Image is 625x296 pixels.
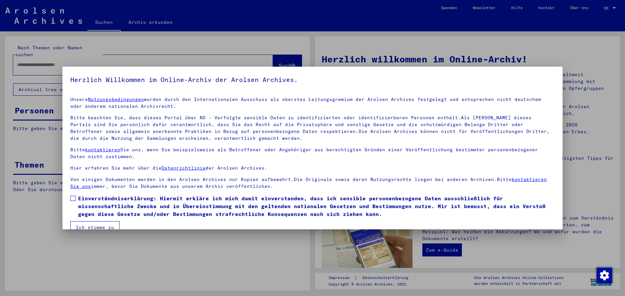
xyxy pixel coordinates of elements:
[85,147,120,153] a: kontaktieren
[70,176,555,190] p: Von einigen Dokumenten werden in den Arolsen Archives nur Kopien aufbewahrt.Die Originale sowie d...
[597,268,612,283] img: Zustimmung ändern
[70,146,555,160] p: Bitte Sie uns, wenn Sie beispielsweise als Betroffener oder Angehöriger aus berechtigten Gründen ...
[161,165,206,171] a: Datenrichtlinie
[70,165,555,172] p: Hier erfahren Sie mehr über die der Arolsen Archives.
[70,114,555,142] p: Bitte beachten Sie, dass dieses Portal über NS - Verfolgte sensible Daten zu identifizierten oder...
[70,96,555,110] p: Unsere wurden durch den Internationalen Ausschuss als oberstes Leitungsgremium der Arolsen Archiv...
[596,267,612,283] div: Zustimmung ändern
[78,194,555,218] span: Einverständniserklärung: Hiermit erkläre ich mich damit einverstanden, dass ich sensible personen...
[70,74,555,85] h5: Herzlich Willkommen im Online-Archiv der Arolsen Archives.
[70,221,120,234] button: Ich stimme zu
[70,176,547,189] a: kontaktieren Sie uns
[88,96,144,102] a: Nutzungsbedingungen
